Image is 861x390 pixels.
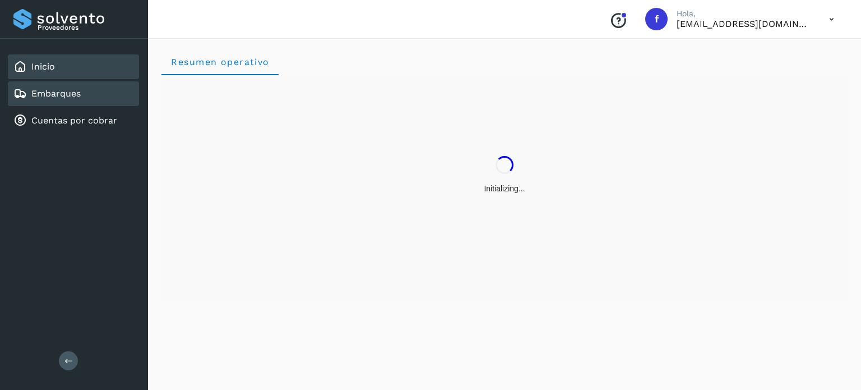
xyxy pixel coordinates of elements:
[38,24,135,31] p: Proveedores
[31,61,55,72] a: Inicio
[677,9,811,19] p: Hola,
[8,54,139,79] div: Inicio
[31,88,81,99] a: Embarques
[8,108,139,133] div: Cuentas por cobrar
[170,57,270,67] span: Resumen operativo
[677,19,811,29] p: fyc3@mexamerik.com
[8,81,139,106] div: Embarques
[31,115,117,126] a: Cuentas por cobrar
